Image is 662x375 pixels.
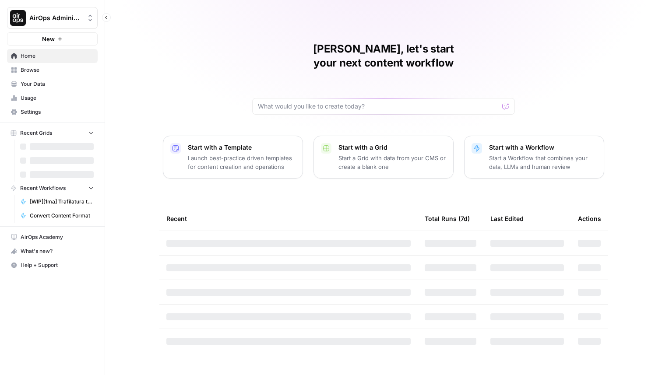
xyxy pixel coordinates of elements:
[10,10,26,26] img: AirOps Administrative Logo
[7,245,97,258] div: What's new?
[42,35,55,43] span: New
[21,80,94,88] span: Your Data
[7,182,98,195] button: Recent Workflows
[464,136,604,179] button: Start with a WorkflowStart a Workflow that combines your data, LLMs and human review
[21,261,94,269] span: Help + Support
[21,233,94,241] span: AirOps Academy
[163,136,303,179] button: Start with a TemplateLaunch best-practice driven templates for content creation and operations
[21,66,94,74] span: Browse
[188,143,296,152] p: Start with a Template
[578,207,601,231] div: Actions
[20,129,52,137] span: Recent Grids
[490,207,524,231] div: Last Edited
[7,258,98,272] button: Help + Support
[20,184,66,192] span: Recent Workflows
[7,32,98,46] button: New
[7,49,98,63] a: Home
[489,154,597,171] p: Start a Workflow that combines your data, LLMs and human review
[7,63,98,77] a: Browse
[489,143,597,152] p: Start with a Workflow
[7,105,98,119] a: Settings
[7,77,98,91] a: Your Data
[425,207,470,231] div: Total Runs (7d)
[30,212,94,220] span: Convert Content Format
[188,154,296,171] p: Launch best-practice driven templates for content creation and operations
[16,209,98,223] a: Convert Content Format
[338,154,446,171] p: Start a Grid with data from your CMS or create a blank one
[338,143,446,152] p: Start with a Grid
[7,244,98,258] button: What's new?
[252,42,515,70] h1: [PERSON_NAME], let's start your next content workflow
[16,195,98,209] a: [WIP][1ma] Trafilatura test
[29,14,82,22] span: AirOps Administrative
[7,91,98,105] a: Usage
[258,102,499,111] input: What would you like to create today?
[21,52,94,60] span: Home
[7,230,98,244] a: AirOps Academy
[21,94,94,102] span: Usage
[21,108,94,116] span: Settings
[166,207,411,231] div: Recent
[313,136,454,179] button: Start with a GridStart a Grid with data from your CMS or create a blank one
[7,126,98,140] button: Recent Grids
[30,198,94,206] span: [WIP][1ma] Trafilatura test
[7,7,98,29] button: Workspace: AirOps Administrative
